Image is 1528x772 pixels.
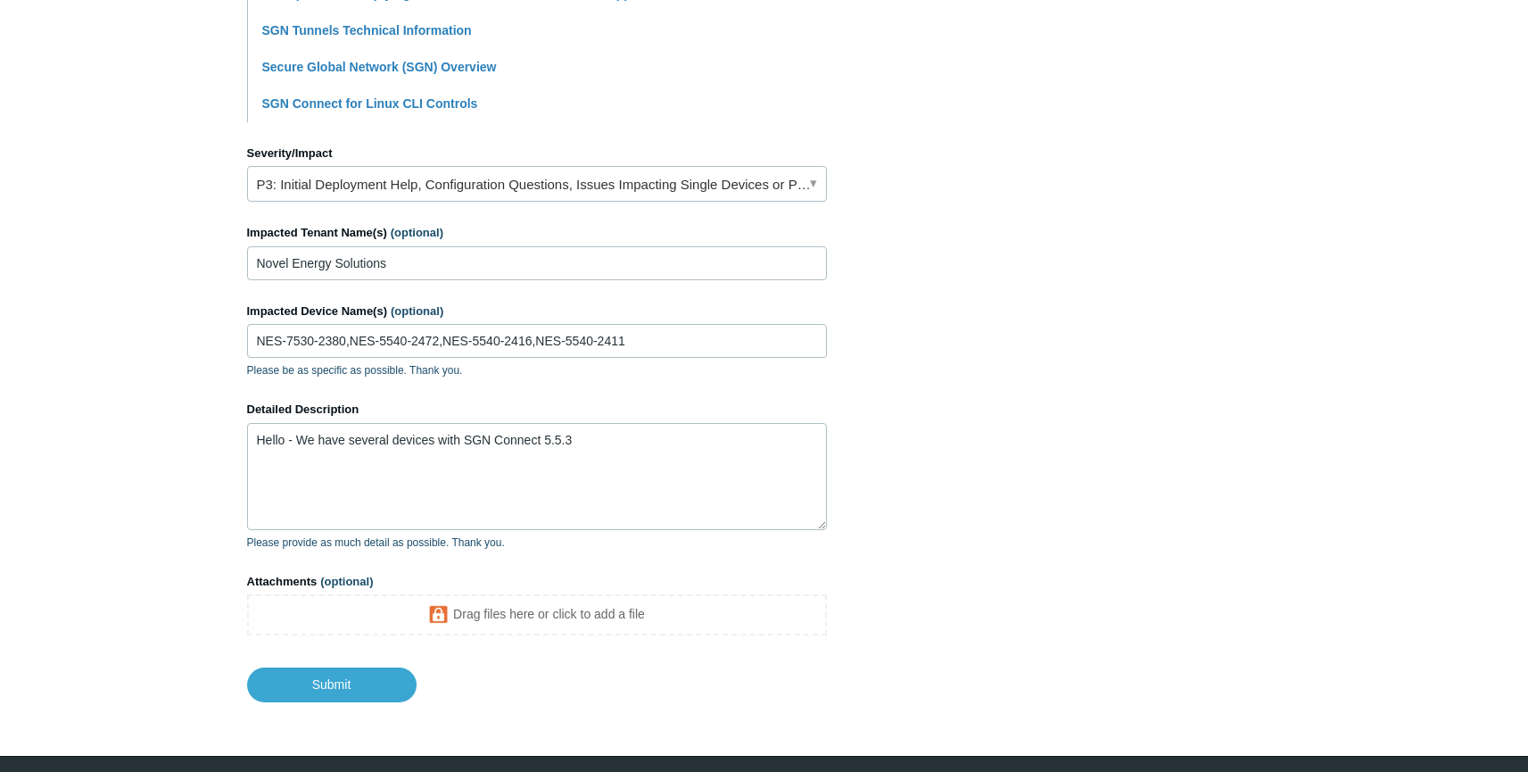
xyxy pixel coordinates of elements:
a: SGN Tunnels Technical Information [262,23,472,37]
a: SGN Connect for Linux CLI Controls [262,96,478,111]
span: (optional) [391,304,443,318]
span: (optional) [320,575,373,588]
p: Please be as specific as possible. Thank you. [247,362,827,378]
a: Secure Global Network (SGN) Overview [262,60,497,74]
label: Detailed Description [247,401,827,419]
input: Submit [247,668,417,701]
span: (optional) [391,226,443,239]
label: Severity/Impact [247,145,827,162]
label: Attachments [247,573,827,591]
label: Impacted Tenant Name(s) [247,224,827,242]
p: Please provide as much detail as possible. Thank you. [247,535,827,551]
a: P3: Initial Deployment Help, Configuration Questions, Issues Impacting Single Devices or Past Out... [247,166,827,202]
label: Impacted Device Name(s) [247,303,827,320]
